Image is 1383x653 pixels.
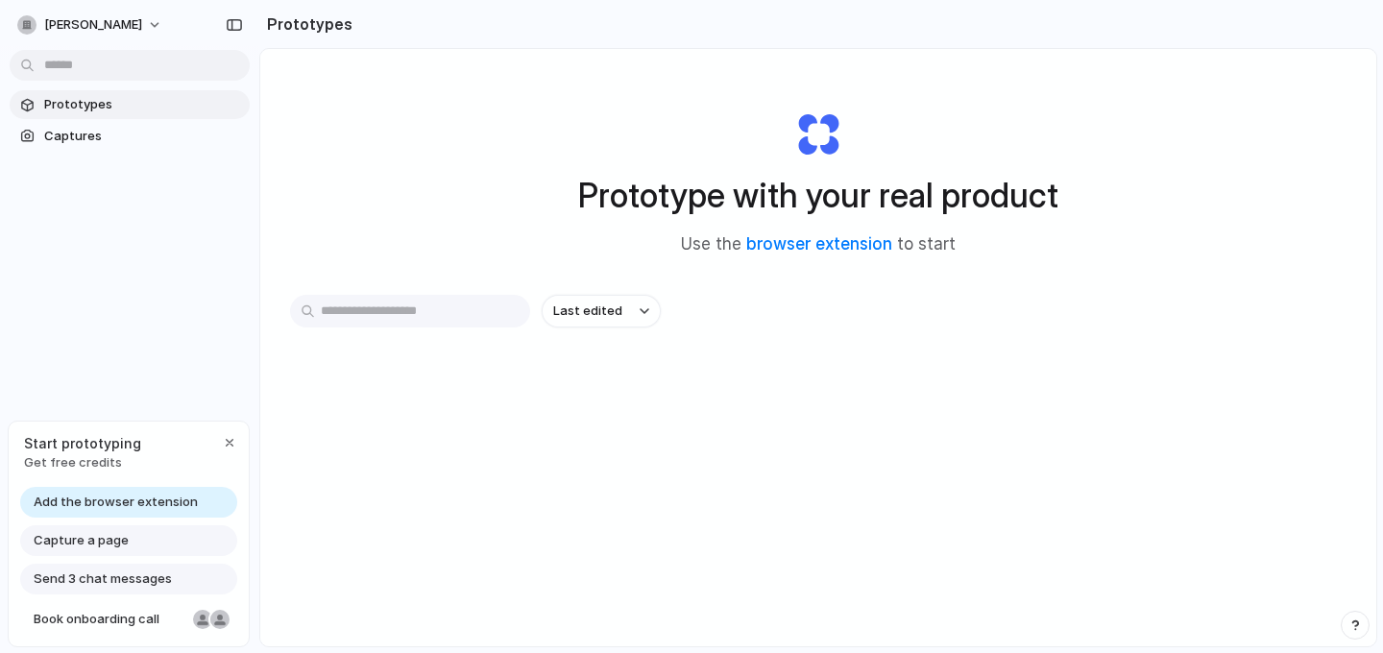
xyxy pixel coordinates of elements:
[20,604,237,635] a: Book onboarding call
[208,608,231,631] div: Christian Iacullo
[259,12,352,36] h2: Prototypes
[10,90,250,119] a: Prototypes
[34,610,185,629] span: Book onboarding call
[10,10,172,40] button: [PERSON_NAME]
[34,569,172,589] span: Send 3 chat messages
[681,232,956,257] span: Use the to start
[553,302,622,321] span: Last edited
[24,433,141,453] span: Start prototyping
[24,453,141,472] span: Get free credits
[542,295,661,327] button: Last edited
[578,170,1058,221] h1: Prototype with your real product
[34,531,129,550] span: Capture a page
[44,15,142,35] span: [PERSON_NAME]
[191,608,214,631] div: Nicole Kubica
[746,234,892,254] a: browser extension
[44,95,242,114] span: Prototypes
[44,127,242,146] span: Captures
[34,493,198,512] span: Add the browser extension
[10,122,250,151] a: Captures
